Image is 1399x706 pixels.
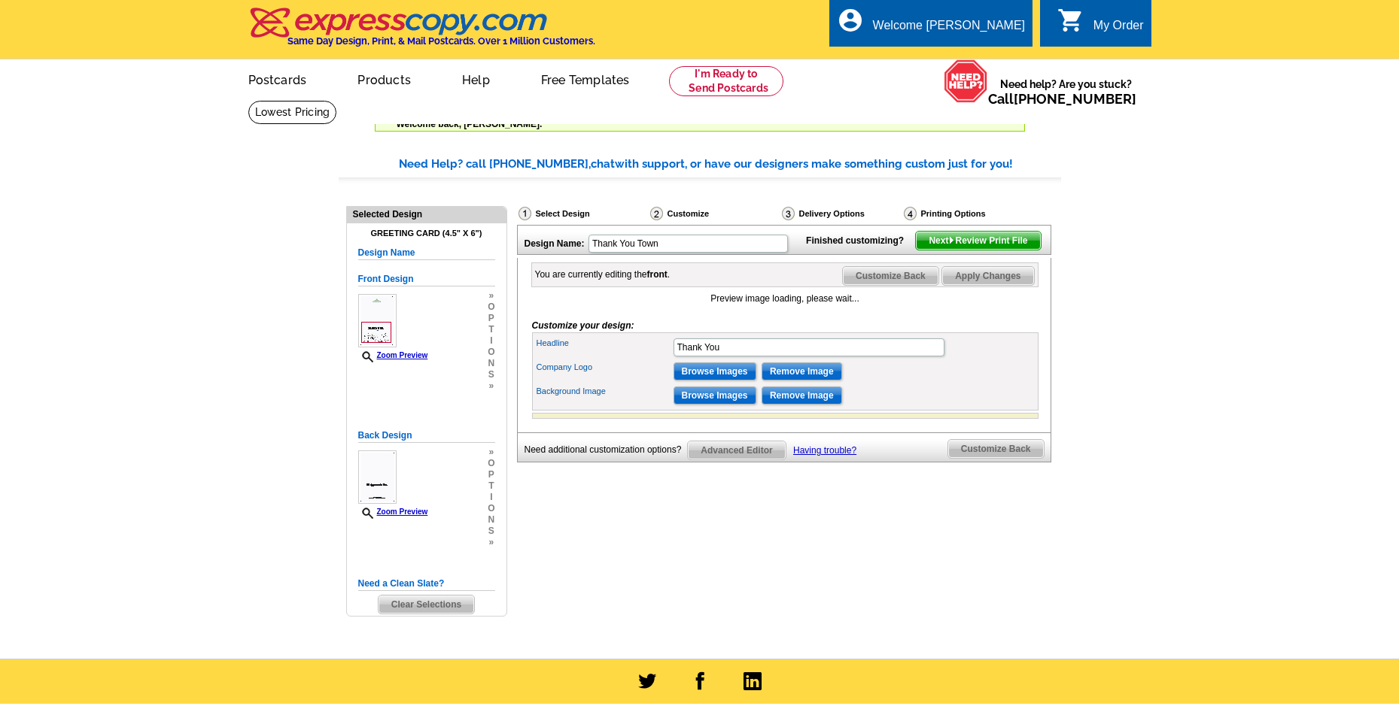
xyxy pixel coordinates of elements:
a: Same Day Design, Print, & Mail Postcards. Over 1 Million Customers. [248,18,595,47]
span: Need help? Are you stuck? [988,77,1144,107]
div: Select Design [517,206,649,225]
span: Call [988,91,1136,107]
span: s [488,526,494,537]
h5: Design Name [358,246,495,260]
h4: Same Day Design, Print, & Mail Postcards. Over 1 Million Customers. [287,35,595,47]
img: Delivery Options [782,207,795,220]
a: Zoom Preview [358,508,428,516]
span: o [488,301,494,313]
span: » [488,447,494,458]
div: Need Help? call [PHONE_NUMBER], with support, or have our designers make something custom just fo... [399,156,1061,173]
span: Customize Back [843,267,938,285]
input: Browse Images [674,386,756,405]
div: Need additional customization options? [525,441,688,459]
span: i [488,335,494,347]
span: » [488,290,494,301]
a: [PHONE_NUMBER] [1014,91,1136,107]
a: Advanced Editor [687,441,786,460]
b: front [647,269,668,280]
span: p [488,469,494,480]
h5: Need a Clean Slate? [358,577,495,591]
i: Customize your design: [532,320,634,331]
span: i [488,492,494,503]
img: help [944,59,988,103]
span: t [488,480,494,492]
div: Preview image loading, please wait... [532,292,1039,305]
span: Clear Selections [379,595,474,614]
span: Customize Back [948,440,1044,458]
a: Free Templates [517,61,654,96]
img: frontsmallthumbnail.jpg [358,294,397,347]
a: Products [333,61,435,96]
img: backsmallthumbnail.jpg [358,450,397,504]
span: Next Review Print File [916,232,1040,250]
a: Postcards [224,61,331,96]
div: Printing Options [902,206,1036,221]
label: Company Logo [537,361,672,374]
img: Printing Options & Summary [904,207,917,220]
a: Help [438,61,514,96]
input: Remove Image [762,362,842,380]
span: n [488,514,494,526]
input: Remove Image [762,386,842,405]
label: Background Image [537,385,672,398]
img: Select Design [519,207,531,220]
div: Delivery Options [780,206,902,221]
div: My Order [1093,19,1144,40]
a: shopping_cart My Order [1057,17,1144,35]
span: o [488,347,494,358]
input: Browse Images [674,362,756,380]
div: Welcome [PERSON_NAME] [873,19,1025,40]
strong: Design Name: [525,238,585,249]
span: p [488,313,494,324]
h5: Front Design [358,272,495,286]
span: n [488,358,494,369]
span: » [488,537,494,548]
div: Selected Design [347,207,506,221]
i: account_circle [837,7,864,34]
span: o [488,503,494,514]
span: Apply Changes [942,267,1033,285]
h4: Greeting Card (4.5" x 6") [358,229,495,238]
a: Having trouble? [793,445,856,456]
i: shopping_cart [1057,7,1084,34]
span: o [488,458,494,469]
strong: Finished customizing? [806,235,913,246]
span: » [488,380,494,392]
span: chat [591,157,615,171]
h5: Back Design [358,429,495,443]
img: Customize [650,207,663,220]
a: Zoom Preview [358,351,428,359]
span: s [488,369,494,380]
span: Advanced Editor [688,441,785,459]
span: t [488,324,494,335]
div: Customize [649,206,780,225]
span: Welcome back, [PERSON_NAME]. [397,119,543,129]
img: button-next-arrow-white.png [948,237,955,244]
div: You are currently editing the . [535,268,671,281]
label: Headline [537,337,672,350]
